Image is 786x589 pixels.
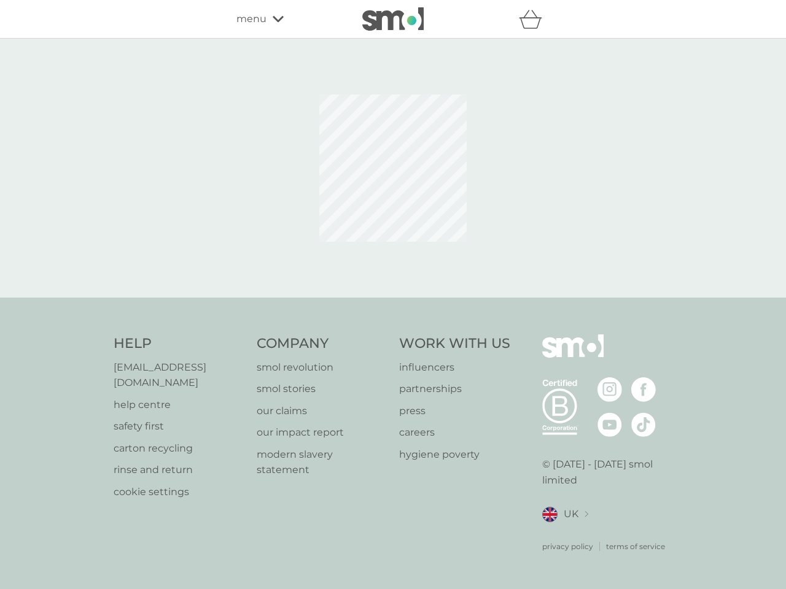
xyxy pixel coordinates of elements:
a: modern slavery statement [257,447,387,478]
span: menu [236,11,267,27]
img: select a new location [585,511,588,518]
a: privacy policy [542,541,593,552]
a: press [399,403,510,419]
a: terms of service [606,541,665,552]
img: visit the smol Instagram page [597,377,622,402]
a: our claims [257,403,387,419]
a: smol stories [257,381,387,397]
a: our impact report [257,425,387,441]
h4: Work With Us [399,334,510,353]
a: carton recycling [114,441,244,456]
p: © [DATE] - [DATE] smol limited [542,456,673,488]
a: [EMAIL_ADDRESS][DOMAIN_NAME] [114,360,244,391]
div: basket [519,7,550,31]
a: careers [399,425,510,441]
img: visit the smol Youtube page [597,412,622,437]
a: smol revolution [257,360,387,375]
img: visit the smol Tiktok page [631,412,656,437]
img: visit the smol Facebook page [631,377,656,402]
h4: Company [257,334,387,353]
a: safety first [114,418,244,434]
a: help centre [114,397,244,413]
a: hygiene poverty [399,447,510,463]
a: influencers [399,360,510,375]
img: UK flag [542,507,558,522]
a: cookie settings [114,484,244,500]
span: UK [564,506,578,522]
img: smol [362,7,424,31]
img: smol [542,334,604,376]
a: rinse and return [114,462,244,478]
h4: Help [114,334,244,353]
a: partnerships [399,381,510,397]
